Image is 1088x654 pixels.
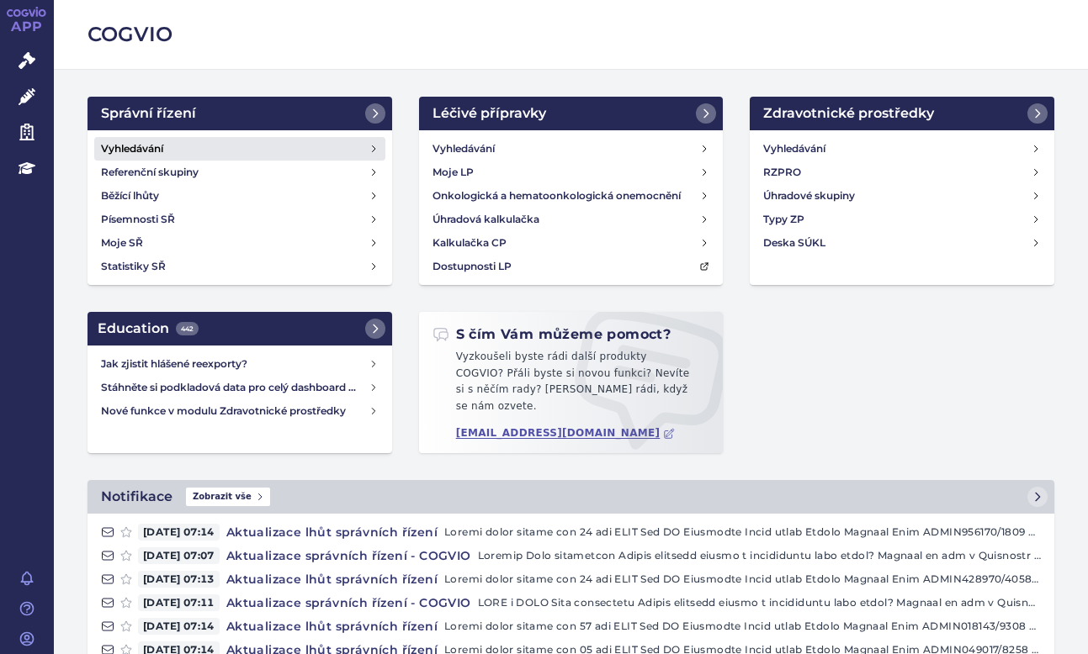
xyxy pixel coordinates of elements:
[444,524,1041,541] p: Loremi dolor sitame con 24 adi ELIT Sed DO Eiusmodte Incid utlab Etdolo Magnaal Enim ADMIN956170/...
[756,161,1048,184] a: RZPRO
[220,547,478,564] h4: Aktualizace správních řízení - COGVIO
[433,164,474,181] h4: Moje LP
[138,618,220,635] span: [DATE] 07:14
[478,547,1041,564] p: Loremip Dolo sitametcon Adipis elitsedd eiusmo t incididuntu labo etdol? Magnaal en adm v Quisnos...
[426,208,717,231] a: Úhradová kalkulačka
[426,137,717,161] a: Vyhledávání
[433,258,512,275] h4: Dostupnosti LP
[433,325,671,344] h2: S čím Vám můžeme pomoct?
[101,187,159,204] h4: Běžící lhůty
[220,571,444,588] h4: Aktualizace lhůt správních řízení
[94,352,385,376] a: Jak zjistit hlášené reexporty?
[94,184,385,208] a: Běžící lhůty
[101,403,369,419] h4: Nové funkce v modulu Zdravotnické prostředky
[94,255,385,278] a: Statistiky SŘ
[419,97,724,130] a: Léčivé přípravky
[94,161,385,184] a: Referenční skupiny
[220,618,444,635] h4: Aktualizace lhůt správních řízení
[88,97,392,130] a: Správní řízení
[98,319,199,339] h2: Education
[101,103,196,124] h2: Správní řízení
[101,235,143,251] h4: Moje SŘ
[756,137,1048,161] a: Vyhledávání
[101,258,166,275] h4: Statistiky SŘ
[750,97,1054,130] a: Zdravotnické prostředky
[433,235,507,251] h4: Kalkulačka CP
[433,140,495,157] h4: Vyhledávání
[763,187,855,204] h4: Úhradové skupiny
[138,594,220,611] span: [DATE] 07:11
[101,379,369,396] h4: Stáhněte si podkladová data pro celý dashboard nebo obrázek grafu v COGVIO App modulu Analytics
[138,524,220,541] span: [DATE] 07:14
[426,255,717,278] a: Dostupnosti LP
[88,20,1054,49] h2: COGVIO
[94,137,385,161] a: Vyhledávání
[478,594,1041,611] p: LORE i DOLO Sita consectetu Adipis elitsedd eiusmo t incididuntu labo etdol? Magnaal en adm v Qui...
[763,235,825,251] h4: Deska SÚKL
[763,140,825,157] h4: Vyhledávání
[88,480,1054,514] a: NotifikaceZobrazit vše
[763,164,801,181] h4: RZPRO
[756,208,1048,231] a: Typy ZP
[94,231,385,255] a: Moje SŘ
[433,349,710,421] p: Vyzkoušeli byste rádi další produkty COGVIO? Přáli byste si novou funkci? Nevíte si s něčím rady?...
[763,103,934,124] h2: Zdravotnické prostředky
[433,211,539,228] h4: Úhradová kalkulačka
[220,524,444,541] h4: Aktualizace lhůt správních řízení
[101,487,172,507] h2: Notifikace
[756,231,1048,255] a: Deska SÚKL
[101,164,199,181] h4: Referenční skupiny
[433,187,681,204] h4: Onkologická a hematoonkologická onemocnění
[94,208,385,231] a: Písemnosti SŘ
[101,140,163,157] h4: Vyhledávání
[426,184,717,208] a: Onkologická a hematoonkologická onemocnění
[101,356,369,372] h4: Jak zjistit hlášené reexporty?
[101,211,175,228] h4: Písemnosti SŘ
[763,211,804,228] h4: Typy ZP
[433,103,546,124] h2: Léčivé přípravky
[426,231,717,255] a: Kalkulačka CP
[756,184,1048,208] a: Úhradové skupiny
[138,571,220,588] span: [DATE] 07:13
[176,322,199,335] span: 442
[94,399,385,423] a: Nové funkce v modulu Zdravotnické prostředky
[444,571,1041,588] p: Loremi dolor sitame con 24 adi ELIT Sed DO Eiusmodte Incid utlab Etdolo Magnaal Enim ADMIN428970/...
[88,312,392,345] a: Education442
[426,161,717,184] a: Moje LP
[456,427,676,440] a: [EMAIL_ADDRESS][DOMAIN_NAME]
[94,376,385,399] a: Stáhněte si podkladová data pro celý dashboard nebo obrázek grafu v COGVIO App modulu Analytics
[444,618,1041,635] p: Loremi dolor sitame con 57 adi ELIT Sed DO Eiusmodte Incid utlab Etdolo Magnaal Enim ADMIN018143/...
[220,594,478,611] h4: Aktualizace správních řízení - COGVIO
[138,547,220,564] span: [DATE] 07:07
[186,488,270,506] span: Zobrazit vše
